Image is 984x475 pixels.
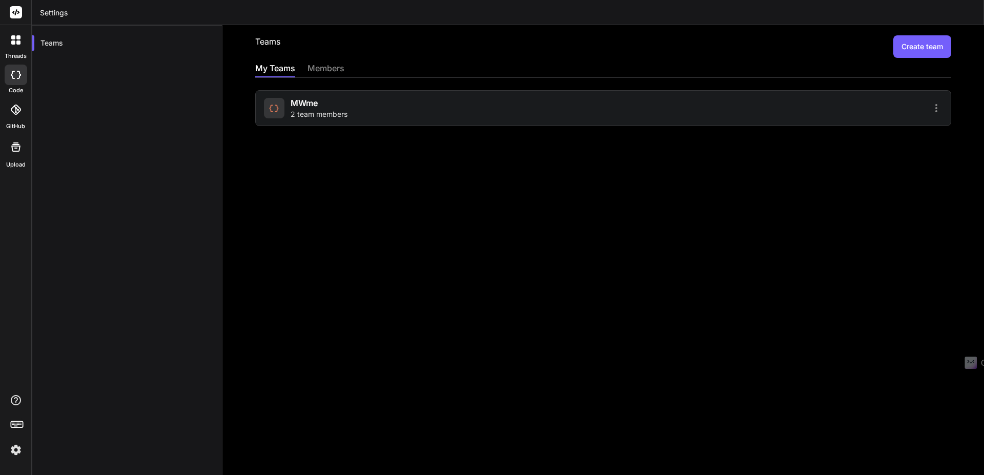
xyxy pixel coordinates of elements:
[291,109,347,119] span: 2 team members
[7,441,25,459] img: settings
[32,32,222,54] div: Teams
[6,160,26,169] label: Upload
[255,35,280,58] h2: Teams
[893,35,951,58] button: Create team
[291,97,318,109] span: MWme
[255,62,295,76] div: My Teams
[9,86,23,95] label: code
[307,62,344,76] div: members
[5,52,27,60] label: threads
[6,122,25,131] label: GitHub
